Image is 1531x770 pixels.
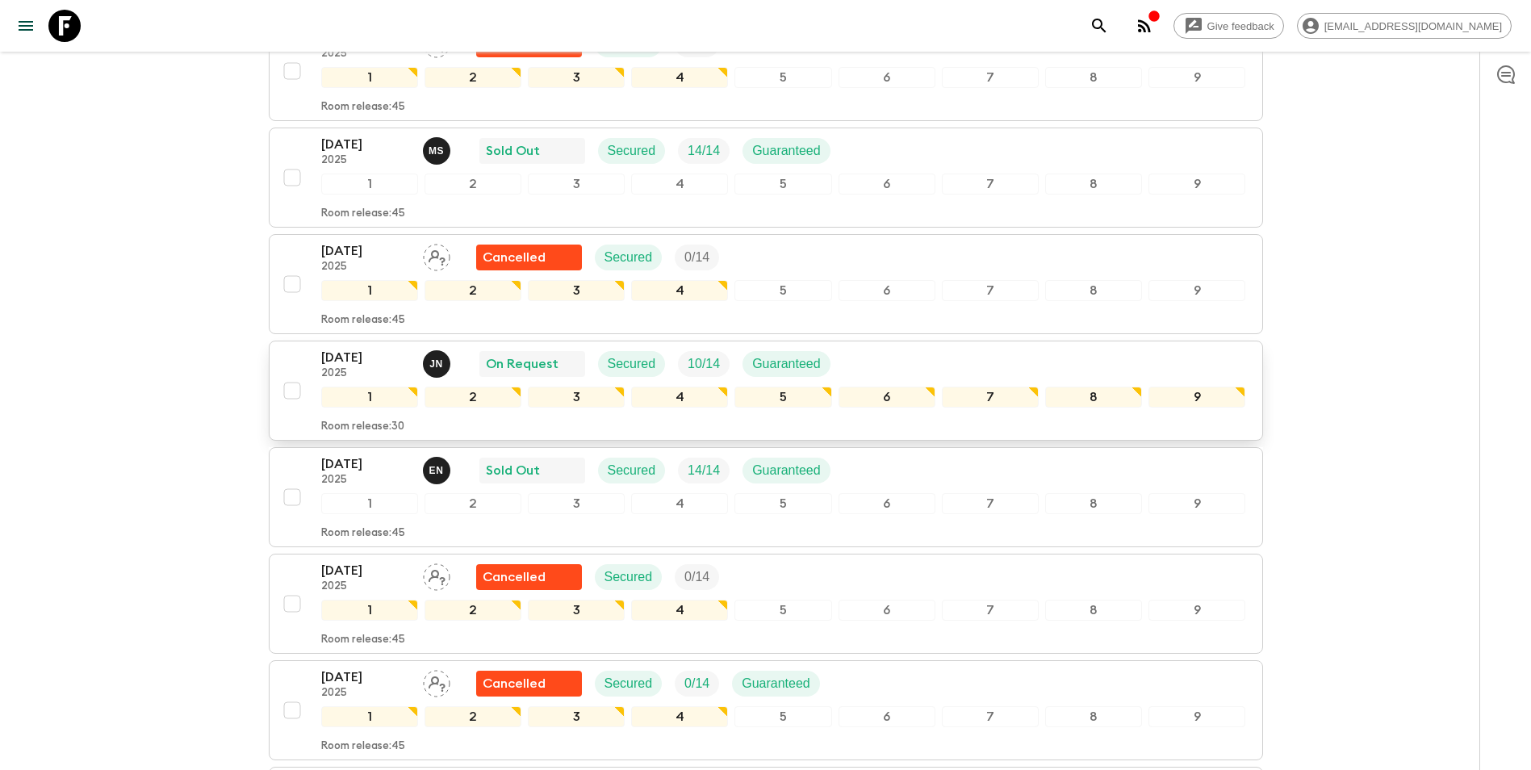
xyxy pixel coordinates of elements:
div: 8 [1045,67,1142,88]
div: 5 [734,387,831,408]
div: 9 [1148,280,1245,301]
p: Cancelled [483,674,546,693]
div: 7 [942,706,1039,727]
div: 5 [734,706,831,727]
div: 1 [321,67,418,88]
div: 6 [839,387,935,408]
div: 2 [425,387,521,408]
div: Secured [598,458,666,483]
div: 8 [1045,387,1142,408]
div: 5 [734,280,831,301]
div: 6 [839,706,935,727]
div: 6 [839,280,935,301]
div: 8 [1045,493,1142,514]
button: JN [423,350,454,378]
div: 3 [528,387,625,408]
p: Cancelled [483,248,546,267]
p: [DATE] [321,241,410,261]
p: Guaranteed [742,674,810,693]
p: J N [429,358,443,370]
p: M S [429,144,444,157]
div: 9 [1148,493,1245,514]
p: Secured [608,461,656,480]
div: Trip Fill [675,245,719,270]
div: Flash Pack cancellation [476,671,582,697]
div: 7 [942,387,1039,408]
button: [DATE]2025Assign pack leaderFlash Pack cancellationSecuredTrip FillGuaranteed123456789Room releas... [269,660,1263,760]
p: E N [429,464,444,477]
p: 2025 [321,687,410,700]
div: 2 [425,600,521,621]
div: 7 [942,493,1039,514]
div: Secured [598,138,666,164]
p: Room release: 45 [321,101,405,114]
div: 3 [528,280,625,301]
p: 2025 [321,48,410,61]
p: Sold Out [486,461,540,480]
div: 2 [425,493,521,514]
div: Flash Pack cancellation [476,245,582,270]
span: Estel Nikolaidi [423,462,454,475]
div: 8 [1045,706,1142,727]
div: 9 [1148,706,1245,727]
button: menu [10,10,42,42]
div: 4 [631,493,728,514]
button: [DATE]2025Assign pack leaderFlash Pack cancellationSecuredTrip Fill123456789Room release:45 [269,554,1263,654]
button: EN [423,457,454,484]
button: search adventures [1083,10,1115,42]
div: Trip Fill [678,458,730,483]
p: 10 / 14 [688,354,720,374]
p: 2025 [321,154,410,167]
button: [DATE]2025Magda SotiriadisSold OutSecuredTrip FillGuaranteed123456789Room release:45 [269,128,1263,228]
div: Trip Fill [675,564,719,590]
div: 5 [734,174,831,195]
div: 3 [528,706,625,727]
div: 4 [631,67,728,88]
p: 14 / 14 [688,141,720,161]
div: 1 [321,280,418,301]
div: 2 [425,280,521,301]
div: 1 [321,387,418,408]
div: 3 [528,493,625,514]
p: Secured [604,567,653,587]
a: Give feedback [1173,13,1284,39]
div: 1 [321,706,418,727]
p: 14 / 14 [688,461,720,480]
p: 2025 [321,367,410,380]
span: Assign pack leader [423,249,450,262]
div: 5 [734,600,831,621]
span: Assign pack leader [423,675,450,688]
div: 2 [425,67,521,88]
button: [DATE]2025Assign pack leaderFlash Pack cancellationSecuredTrip Fill123456789Room release:45 [269,21,1263,121]
div: 4 [631,174,728,195]
button: [DATE]2025Assign pack leaderFlash Pack cancellationSecuredTrip Fill123456789Room release:45 [269,234,1263,334]
button: [DATE]2025Estel NikolaidiSold OutSecuredTrip FillGuaranteed123456789Room release:45 [269,447,1263,547]
div: Secured [598,351,666,377]
span: Magda Sotiriadis [423,142,454,155]
div: 1 [321,600,418,621]
div: Trip Fill [675,671,719,697]
div: 4 [631,600,728,621]
p: On Request [486,354,558,374]
p: 2025 [321,580,410,593]
p: 0 / 14 [684,248,709,267]
div: 9 [1148,174,1245,195]
div: 9 [1148,67,1245,88]
div: 9 [1148,387,1245,408]
div: 6 [839,493,935,514]
span: Assign pack leader [423,568,450,581]
p: Secured [604,248,653,267]
p: [DATE] [321,561,410,580]
div: 7 [942,600,1039,621]
div: Secured [595,564,663,590]
div: 4 [631,387,728,408]
div: 2 [425,174,521,195]
div: 4 [631,706,728,727]
div: [EMAIL_ADDRESS][DOMAIN_NAME] [1297,13,1512,39]
p: [DATE] [321,454,410,474]
div: Flash Pack cancellation [476,564,582,590]
div: 8 [1045,174,1142,195]
p: [DATE] [321,667,410,687]
div: 7 [942,280,1039,301]
p: Guaranteed [752,461,821,480]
